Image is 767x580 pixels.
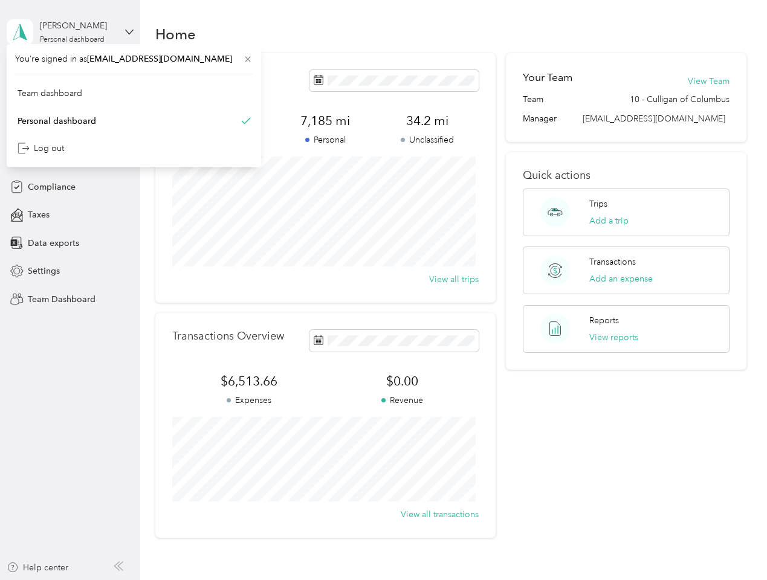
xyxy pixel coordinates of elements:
[40,19,115,32] div: [PERSON_NAME]
[523,169,729,182] p: Quick actions
[40,36,105,43] div: Personal dashboard
[18,114,96,127] div: Personal dashboard
[325,373,479,390] span: $0.00
[688,75,730,88] button: View Team
[18,87,82,100] div: Team dashboard
[325,394,479,407] p: Revenue
[28,237,79,250] span: Data exports
[377,134,479,146] p: Unclassified
[87,54,232,64] span: [EMAIL_ADDRESS][DOMAIN_NAME]
[589,256,636,268] p: Transactions
[589,272,653,285] button: Add an expense
[28,208,50,221] span: Taxes
[523,93,543,106] span: Team
[28,181,76,193] span: Compliance
[18,142,64,155] div: Log out
[630,93,730,106] span: 10 - Culligan of Columbus
[274,134,377,146] p: Personal
[429,273,479,286] button: View all trips
[523,112,557,125] span: Manager
[7,561,68,574] button: Help center
[377,112,479,129] span: 34.2 mi
[172,330,284,343] p: Transactions Overview
[28,293,95,306] span: Team Dashboard
[172,394,326,407] p: Expenses
[583,114,725,124] span: [EMAIL_ADDRESS][DOMAIN_NAME]
[155,28,196,40] h1: Home
[15,53,253,65] span: You’re signed in as
[523,70,572,85] h2: Your Team
[172,373,326,390] span: $6,513.66
[274,112,377,129] span: 7,185 mi
[589,314,619,327] p: Reports
[589,214,629,227] button: Add a trip
[589,331,638,344] button: View reports
[28,265,60,277] span: Settings
[589,198,607,210] p: Trips
[401,508,479,521] button: View all transactions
